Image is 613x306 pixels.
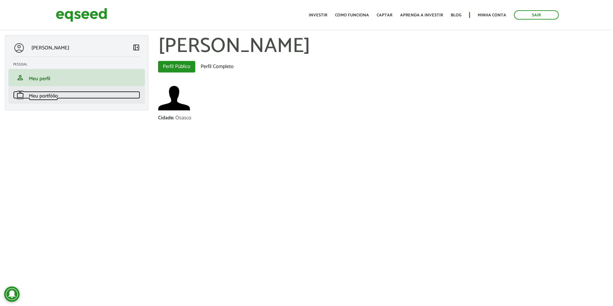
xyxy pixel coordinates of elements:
[132,44,140,51] span: left_panel_close
[158,82,190,114] a: Ver perfil do usuário.
[309,13,327,17] a: Investir
[29,92,58,100] span: Meu portfólio
[13,63,145,66] h2: Pessoal
[158,61,195,72] a: Perfil Público
[8,69,145,86] li: Meu perfil
[196,61,239,72] a: Perfil Completo
[158,35,608,58] h1: [PERSON_NAME]
[158,115,175,121] div: Cidade
[29,74,50,83] span: Meu perfil
[132,44,140,53] a: Colapsar menu
[478,13,506,17] a: Minha conta
[16,74,24,81] span: person
[158,82,190,114] img: Foto de Sergio de Souza Mello
[400,13,443,17] a: Aprenda a investir
[56,6,107,23] img: EqSeed
[13,91,140,99] a: workMeu portfólio
[173,114,174,122] span: :
[13,74,140,81] a: personMeu perfil
[175,115,191,121] div: Osasco
[514,10,559,20] a: Sair
[8,86,145,104] li: Meu portfólio
[377,13,392,17] a: Captar
[31,45,69,51] p: [PERSON_NAME]
[335,13,369,17] a: Como funciona
[451,13,461,17] a: Blog
[16,91,24,99] span: work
